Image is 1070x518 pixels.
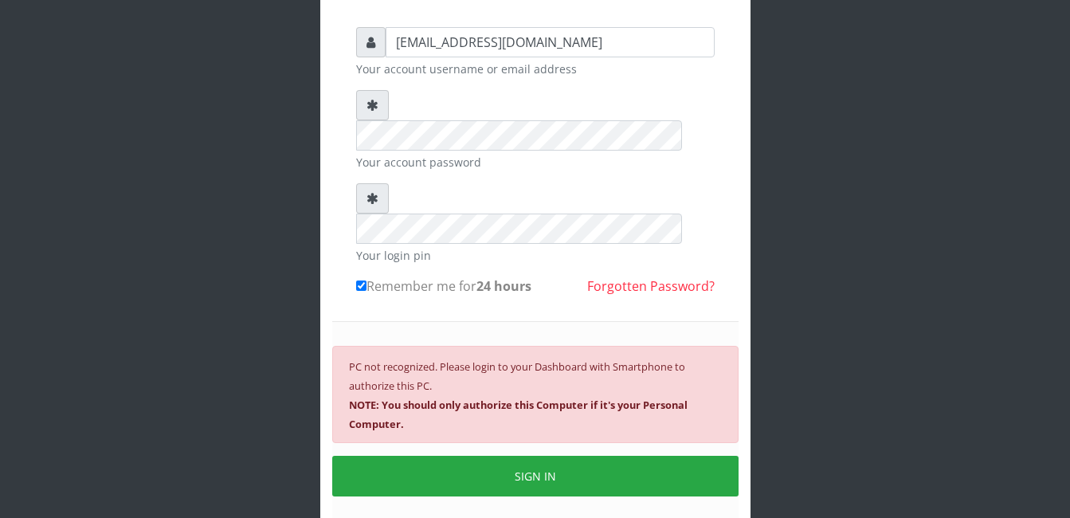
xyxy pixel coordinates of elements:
[356,281,366,291] input: Remember me for24 hours
[356,61,715,77] small: Your account username or email address
[587,277,715,295] a: Forgotten Password?
[356,277,531,296] label: Remember me for
[476,277,531,295] b: 24 hours
[349,398,688,431] b: NOTE: You should only authorize this Computer if it's your Personal Computer.
[386,27,715,57] input: Username or email address
[356,247,715,264] small: Your login pin
[349,359,688,431] small: PC not recognized. Please login to your Dashboard with Smartphone to authorize this PC.
[332,456,739,496] button: SIGN IN
[356,154,715,171] small: Your account password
